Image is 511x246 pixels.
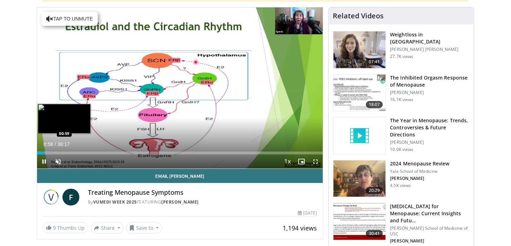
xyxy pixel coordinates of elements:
[390,169,450,174] p: Yale School of Medicine
[390,74,470,88] h3: The Inhibited Orgasm Response of Menopause
[390,203,470,224] h3: [MEDICAL_DATA] for Menopause: Current Insights and Futu…
[333,75,386,111] img: 283c0f17-5e2d-42ba-a87c-168d447cdba4.150x105_q85_crop-smart_upscale.jpg
[390,183,411,188] p: 4.5K views
[333,31,470,69] a: 07:41 Weightloss in [GEOGRAPHIC_DATA] [PERSON_NAME] [PERSON_NAME] 27.7K views
[43,222,88,233] a: 9 Thumbs Up
[333,203,386,240] img: 47271b8a-94f4-49c8-b914-2a3d3af03a9e.150x105_q85_crop-smart_upscale.jpg
[390,54,414,59] p: 27.7K views
[390,238,470,244] p: [PERSON_NAME]
[43,189,60,206] img: Vumedi Week 2025
[333,160,470,198] a: 20:29 2024 Menopause Review Yale School of Medicine [PERSON_NAME] 4.5K views
[88,189,317,197] h4: Treating Menopause Symptoms
[283,224,317,232] span: 1,194 views
[91,222,124,234] button: Share
[37,7,323,169] video-js: Video Player
[298,210,317,216] div: [DATE]
[333,12,384,20] h4: Related Videos
[390,147,414,152] p: 10.0K views
[38,104,91,134] img: image.jpeg
[333,160,386,197] img: 692f135d-47bd-4f7e-b54d-786d036e68d3.150x105_q85_crop-smart_upscale.jpg
[62,189,79,206] a: F
[295,154,309,169] button: Enable picture-in-picture mode
[333,74,470,112] a: 18:07 The Inhibited Orgasm Response of Menopause [PERSON_NAME] 16.1K views
[162,199,199,205] a: [PERSON_NAME]
[366,187,383,194] span: 20:29
[366,230,383,237] span: 30:41
[390,176,450,181] p: [PERSON_NAME]
[390,160,450,167] h3: 2024 Menopause Review
[390,117,470,138] h3: The Year in Menopause: Trends, Controversies & Future Directions
[58,141,70,147] span: 36:17
[53,224,56,231] span: 9
[43,141,53,147] span: 0:58
[93,199,137,205] a: Vumedi Week 2025
[55,141,56,147] span: /
[390,47,470,52] p: [PERSON_NAME] [PERSON_NAME]
[37,169,323,183] a: Email [PERSON_NAME]
[333,31,386,68] img: 9983fed1-7565-45be-8934-aef1103ce6e2.150x105_q85_crop-smart_upscale.jpg
[333,117,386,154] img: video_placeholder_short.svg
[390,140,470,145] p: [PERSON_NAME]
[390,31,470,45] h3: Weightloss in [GEOGRAPHIC_DATA]
[281,154,295,169] button: Playback Rate
[366,58,383,65] span: 07:41
[51,154,65,169] button: Unmute
[390,225,470,237] p: [PERSON_NAME] School of Medicine of USC
[37,154,51,169] button: Pause
[37,152,323,154] div: Progress Bar
[88,199,317,205] div: By FEATURING
[366,101,383,108] span: 18:07
[390,97,414,102] p: 16.1K views
[333,117,470,154] a: The Year in Menopause: Trends, Controversies & Future Directions [PERSON_NAME] 10.0K views
[126,222,162,234] button: Save to
[309,154,323,169] button: Fullscreen
[41,12,98,26] button: Tap to unmute
[390,90,470,95] p: [PERSON_NAME]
